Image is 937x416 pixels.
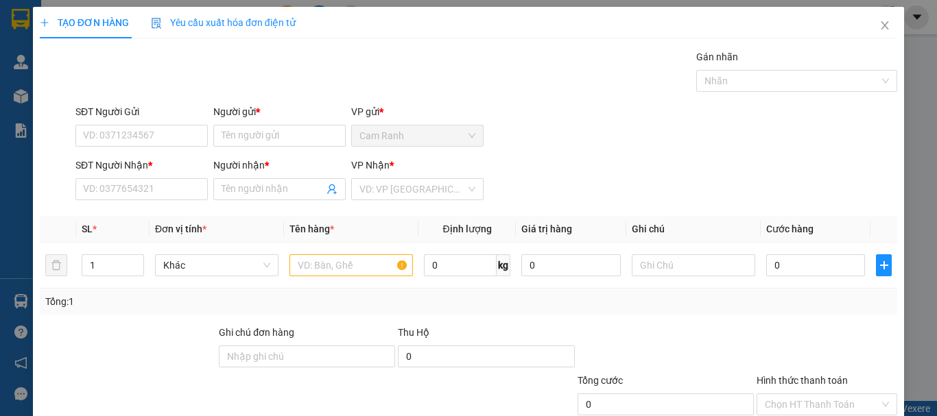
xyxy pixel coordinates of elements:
span: user-add [327,184,337,195]
span: Tên hàng [289,223,334,234]
label: Ghi chú đơn hàng [219,327,294,338]
th: Ghi chú [626,216,761,243]
span: Cước hàng [766,223,814,234]
span: plus [877,260,891,271]
input: Ghi chú đơn hàng [219,345,395,367]
input: VD: Bàn, Ghế [289,254,413,276]
div: VP gửi [351,104,484,119]
div: SĐT Người Nhận [75,158,208,173]
button: plus [876,254,892,276]
label: Hình thức thanh toán [757,375,848,386]
span: Tổng cước [578,375,623,386]
span: close [879,20,890,31]
label: Gán nhãn [696,51,738,62]
span: TẠO ĐƠN HÀNG [40,17,129,28]
span: VP Nhận [351,160,390,171]
div: Người gửi [213,104,346,119]
span: Giá trị hàng [521,223,572,234]
span: Đơn vị tính [155,223,206,234]
span: Khác [163,255,270,276]
span: kg [497,254,510,276]
span: Cam Ranh [359,125,475,146]
span: SL [82,223,93,234]
div: Tổng: 1 [45,294,363,309]
input: 0 [521,254,620,276]
span: plus [40,18,49,27]
button: Close [866,7,904,45]
button: delete [45,254,67,276]
span: Định lượng [442,223,491,234]
img: icon [151,18,162,29]
div: SĐT Người Gửi [75,104,208,119]
span: Yêu cầu xuất hóa đơn điện tử [151,17,296,28]
input: Ghi Chú [632,254,755,276]
div: Người nhận [213,158,346,173]
span: Thu Hộ [398,327,429,338]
